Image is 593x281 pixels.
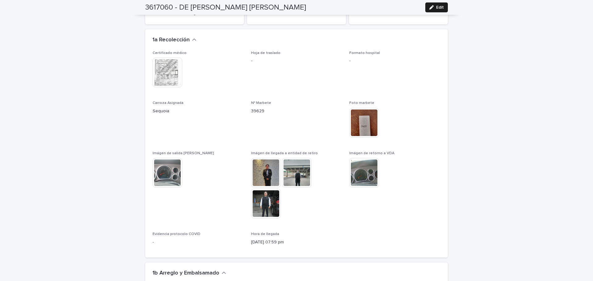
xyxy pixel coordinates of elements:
p: - [349,58,440,64]
p: [DATE] 07:59 pm [251,239,342,246]
span: Certificado médico [153,51,187,55]
span: Carroza Asignada [153,101,183,105]
span: Imágen de llegada a entidad de retiro [251,151,318,155]
span: Imágen de retorno a VDA [349,151,394,155]
h2: 1b Arreglo y Embalsamado [153,270,219,277]
p: - [153,239,244,246]
span: Nº Marbete [251,101,271,105]
span: Formato hospital [349,51,380,55]
span: Foto marbete [349,101,374,105]
span: Hora de llegada [251,232,279,236]
button: Edit [425,2,448,12]
span: Edit [436,5,444,10]
h2: 1a Recolección [153,37,190,43]
span: Hoja de traslado [251,51,280,55]
h2: 3617060 - DE [PERSON_NAME] [PERSON_NAME] [145,3,306,12]
button: 1a Recolección [153,37,196,43]
p: Sequoia [153,108,244,114]
p: 39629 [251,108,342,114]
span: Imágen de salida [PERSON_NAME] [153,151,214,155]
span: Evidencia protocolo COVID [153,232,200,236]
button: 1b Arreglo y Embalsamado [153,270,226,277]
p: - [251,58,342,64]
